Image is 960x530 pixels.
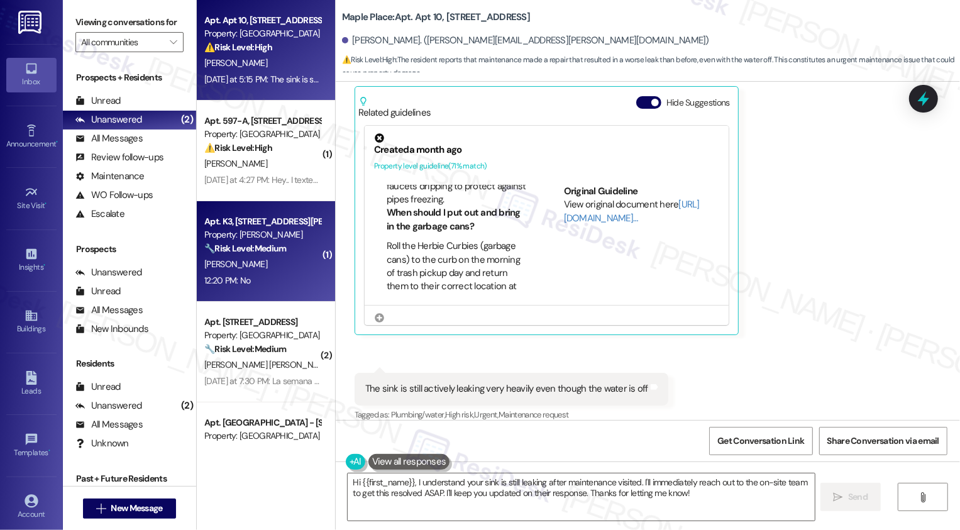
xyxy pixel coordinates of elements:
div: View original document here [564,198,719,225]
strong: 🔧 Risk Level: Medium [204,343,286,355]
div: All Messages [75,418,143,431]
div: Review follow-ups [75,151,163,164]
li: When should I put out and bring in the garbage cans? [387,206,529,233]
div: Unread [75,94,121,108]
div: Apt. 597-A, [STREET_ADDRESS] [204,114,321,128]
div: 12:20 PM: No [204,275,251,286]
div: Created a month ago [374,143,719,157]
a: Templates • [6,429,57,463]
div: Apt. [GEOGRAPHIC_DATA] - [STREET_ADDRESS][GEOGRAPHIC_DATA][STREET_ADDRESS] [204,416,321,429]
li: Roll the Herbie Curbies (garbage cans) to the curb on the morning of trash pickup day and return ... [387,240,529,307]
span: : The resident reports that maintenance made a repair that resulted in a worse leak than before, ... [342,53,960,80]
div: New Inbounds [75,323,148,336]
span: • [48,446,50,455]
div: [PERSON_NAME]. ([PERSON_NAME][EMAIL_ADDRESS][PERSON_NAME][DOMAIN_NAME]) [342,34,709,47]
a: Account [6,490,57,524]
strong: ⚠️ Risk Level: High [204,142,272,153]
div: Unanswered [75,399,142,412]
span: Plumbing/water , [391,409,445,420]
div: Unread [75,285,121,298]
div: Related guidelines [358,96,431,119]
strong: ⚠️ Risk Level: High [342,55,396,65]
span: • [56,138,58,146]
div: Apt. K3, [STREET_ADDRESS][PERSON_NAME] [204,215,321,228]
span: [PERSON_NAME] [PERSON_NAME] [204,359,332,370]
div: Maintenance [75,170,145,183]
div: [DATE] at 4:27 PM: Hey.. I texted the office but haven't heard anything. But no nothing unusual h... [204,174,863,185]
span: Maintenance request [499,409,569,420]
span: New Message [111,502,162,515]
div: Created a month ago [374,323,719,336]
button: Share Conversation via email [819,427,947,455]
b: Original Guideline [564,185,638,197]
span: • [43,261,45,270]
span: [PERSON_NAME] [204,258,267,270]
div: Tagged as: [355,406,668,424]
i:  [834,492,843,502]
div: Apt. [STREET_ADDRESS] [204,316,321,329]
div: Property: [GEOGRAPHIC_DATA] [204,429,321,443]
div: The sink is still actively leaking very heavily even though the water is off [365,382,648,395]
strong: 🔧 Risk Level: Medium [204,243,286,254]
div: Property: [GEOGRAPHIC_DATA] [204,329,321,342]
a: [URL][DOMAIN_NAME]… [564,198,700,224]
div: WO Follow-ups [75,189,153,202]
span: Send [848,490,868,504]
a: Insights • [6,243,57,277]
div: (2) [178,110,196,130]
div: Unknown [75,437,129,450]
i:  [919,492,928,502]
div: Past + Future Residents [63,472,196,485]
span: Get Conversation Link [717,434,804,448]
span: [PERSON_NAME] [204,158,267,169]
div: All Messages [75,132,143,145]
div: Prospects + Residents [63,71,196,84]
textarea: Hi {{first_name}}, I understand your sink is still leaking after maintenance visited. I'll immedi... [348,473,815,521]
img: ResiDesk Logo [18,11,44,34]
div: (2) [178,396,196,416]
div: Unread [75,380,121,394]
div: Escalate [75,207,124,221]
a: Leads [6,367,57,401]
div: Property: [GEOGRAPHIC_DATA] [204,128,321,141]
i:  [170,37,177,47]
div: All Messages [75,304,143,317]
input: All communities [81,32,163,52]
a: Inbox [6,58,57,92]
div: Unanswered [75,266,142,279]
div: Apt. Apt 10, [STREET_ADDRESS] [204,14,321,27]
button: Send [820,483,881,511]
span: • [45,199,47,208]
i:  [96,504,106,514]
div: Property: [GEOGRAPHIC_DATA] [204,27,321,40]
div: Property level guideline ( 71 % match) [374,160,719,173]
span: Share Conversation via email [827,434,939,448]
a: Site Visit • [6,182,57,216]
label: Hide Suggestions [666,96,730,109]
div: Property: [PERSON_NAME] [204,228,321,241]
div: Unanswered [75,113,142,126]
span: Urgent , [475,409,499,420]
strong: ⚠️ Risk Level: High [204,41,272,53]
div: [DATE] at 5:15 PM: The sink is still actively leaking very heavily even though the water is off [204,74,527,85]
div: Residents [63,357,196,370]
span: [PERSON_NAME] [204,57,267,69]
button: New Message [83,499,176,519]
label: Viewing conversations for [75,13,184,32]
span: High risk , [445,409,475,420]
b: Maple Place: Apt. Apt 10, [STREET_ADDRESS] [342,11,530,24]
a: Buildings [6,305,57,339]
button: Get Conversation Link [709,427,812,455]
div: Prospects [63,243,196,256]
